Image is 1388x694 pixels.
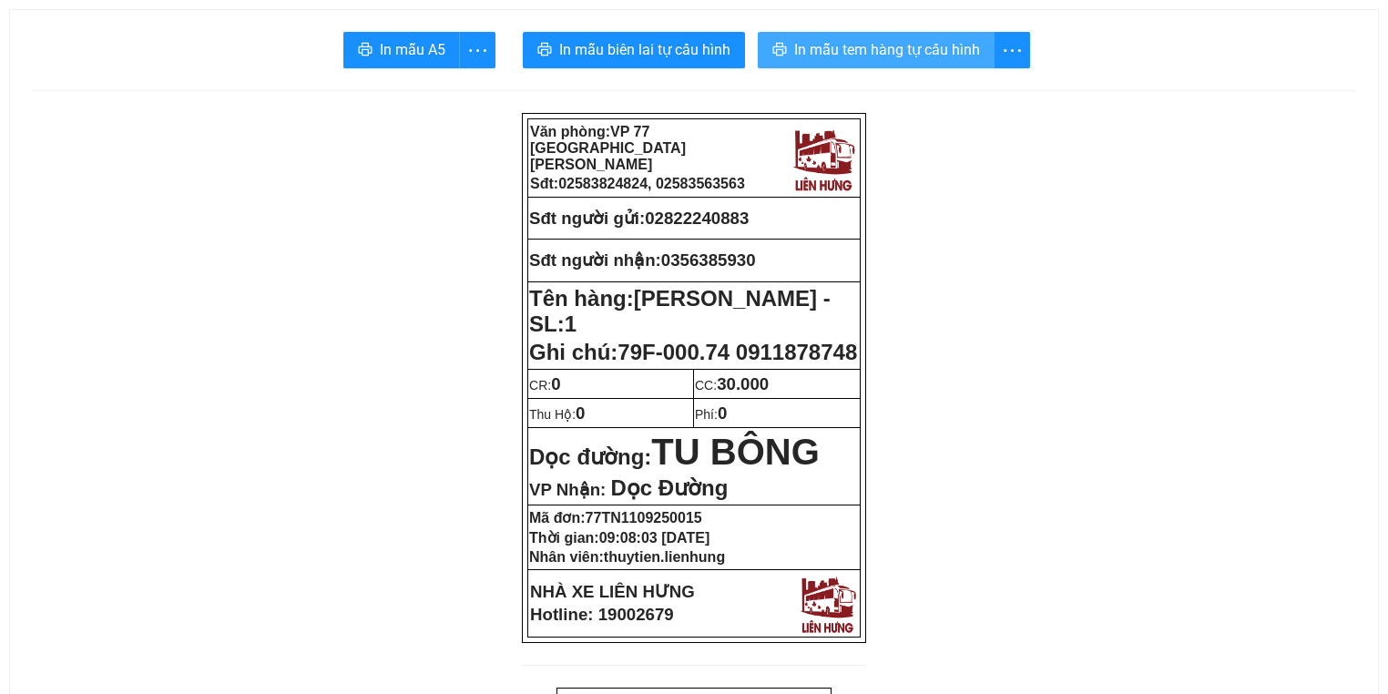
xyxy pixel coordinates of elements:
span: 02583824824, 02583563563 [558,176,745,191]
span: printer [358,42,373,59]
strong: Dọc đường: [529,444,820,469]
span: printer [537,42,552,59]
span: 79F-000.74 0911878748 [617,340,857,364]
strong: VP: 77 [GEOGRAPHIC_DATA][PERSON_NAME][GEOGRAPHIC_DATA] [6,32,188,111]
button: more [994,32,1030,68]
strong: Phiếu gửi hàng [75,118,199,138]
span: 0 [551,374,560,393]
span: 0 [718,403,727,423]
strong: Tên hàng: [529,286,831,336]
strong: Sđt: [530,176,745,191]
strong: Nhà xe Liên Hưng [6,9,150,28]
strong: Sđt người gửi: [529,209,645,228]
span: Thu Hộ: [529,407,585,422]
span: 02822240883 [645,209,749,228]
strong: NHÀ XE LIÊN HƯNG [530,582,695,601]
img: logo [196,23,267,98]
span: In mẫu biên lai tự cấu hình [559,38,730,61]
span: [PERSON_NAME] - SL: [529,286,831,336]
strong: Nhân viên: [529,549,725,565]
span: more [460,39,495,62]
span: 0356385930 [661,250,756,270]
button: printerIn mẫu biên lai tự cấu hình [523,32,745,68]
strong: Sđt người nhận: [529,250,661,270]
span: In mẫu A5 [380,38,445,61]
img: logo [789,124,858,193]
span: TU BÔNG [651,432,819,472]
span: printer [772,42,787,59]
span: 30.000 [717,374,769,393]
span: VP Nhận: [529,480,606,499]
span: CR: [529,378,561,393]
span: In mẫu tem hàng tự cấu hình [794,38,980,61]
span: CC: [695,378,769,393]
img: logo [796,572,859,635]
strong: Mã đơn: [529,510,702,526]
span: 1 [565,311,577,336]
button: more [459,32,495,68]
button: printerIn mẫu tem hàng tự cấu hình [758,32,995,68]
span: Ghi chú: [529,340,857,364]
button: printerIn mẫu A5 [343,32,460,68]
strong: Hotline: 19002679 [530,605,674,624]
span: more [995,39,1029,62]
span: VP 77 [GEOGRAPHIC_DATA][PERSON_NAME] [530,124,686,172]
span: 77TN1109250015 [586,510,702,526]
span: 0 [576,403,585,423]
span: Dọc Đường [610,475,728,500]
strong: Thời gian: [529,530,709,546]
strong: Văn phòng: [530,124,686,172]
span: Phí: [695,407,727,422]
span: thuytien.lienhung [604,549,725,565]
span: 09:08:03 [DATE] [599,530,710,546]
